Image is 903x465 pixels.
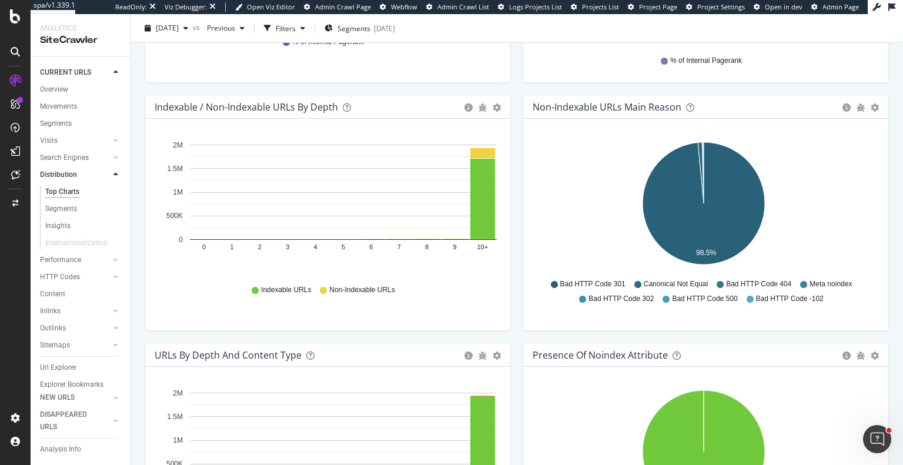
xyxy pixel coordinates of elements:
text: 1M [173,436,183,444]
div: gear [493,352,501,360]
div: Performance [40,254,81,266]
text: 3 [286,244,289,251]
div: gear [871,352,879,360]
span: vs [193,22,202,32]
span: Logs Projects List [509,2,562,11]
div: Visits [40,135,58,147]
text: 1.5M [167,413,183,421]
div: Viz Debugger: [165,2,207,12]
a: Top Charts [45,186,122,198]
span: Canonical Not Equal [644,279,708,289]
div: bug [857,103,865,112]
a: Url Explorer [40,362,122,374]
div: Content [40,288,65,300]
svg: A chart. [533,138,875,274]
text: 2M [173,141,183,149]
span: Project Settings [697,2,745,11]
div: Analysis Info [40,443,81,456]
text: 9 [453,244,456,251]
div: ReadOnly: [115,2,147,12]
text: 8 [425,244,429,251]
span: Non-Indexable URLs [329,285,394,295]
div: circle-info [464,103,473,112]
a: Project Page [628,2,677,12]
text: 6 [369,244,373,251]
span: Bad HTTP Code -102 [756,294,824,304]
button: Previous [202,19,249,38]
button: Segments[DATE] [320,19,400,38]
div: Url Explorer [40,362,76,374]
span: Bad HTTP Code 301 [560,279,626,289]
div: Segments [45,203,77,215]
a: Project Settings [686,2,745,12]
div: Presence of noindex attribute [533,349,668,361]
a: CURRENT URLS [40,66,110,79]
div: Filters [276,23,296,33]
a: Admin Page [811,2,859,12]
div: Internationalization [45,237,108,249]
div: Movements [40,101,77,113]
text: 7 [397,244,401,251]
span: Webflow [391,2,417,11]
a: Webflow [380,2,417,12]
text: 1M [173,188,183,196]
a: Visits [40,135,110,147]
text: 4 [314,244,317,251]
div: Inlinks [40,305,61,317]
a: Content [40,288,122,300]
span: 2025 Sep. 30th [156,23,179,33]
a: Overview [40,83,122,96]
a: Projects List [571,2,619,12]
text: 2 [258,244,262,251]
text: 5 [342,244,345,251]
text: 500K [166,212,183,220]
a: NEW URLS [40,392,110,404]
div: circle-info [842,352,851,360]
iframe: Intercom live chat [863,425,891,453]
div: Insights [45,220,71,232]
a: Inlinks [40,305,110,317]
text: 1.5M [167,165,183,173]
a: Distribution [40,169,110,181]
span: Projects List [582,2,619,11]
a: Open Viz Editor [235,2,295,12]
span: Admin Page [822,2,859,11]
text: 98.5% [696,249,716,257]
span: Bad HTTP Code 404 [726,279,791,289]
span: Meta noindex [810,279,852,289]
div: Top Charts [45,186,79,198]
a: Open in dev [754,2,802,12]
div: DISAPPEARED URLS [40,409,99,433]
div: Distribution [40,169,77,181]
div: Sitemaps [40,339,70,352]
div: Explorer Bookmarks [40,379,103,391]
div: HTTP Codes [40,271,80,283]
text: 2M [173,389,183,397]
div: circle-info [842,103,851,112]
a: Logs Projects List [498,2,562,12]
a: Movements [40,101,122,113]
a: Segments [45,203,122,215]
div: Non-Indexable URLs Main Reason [533,101,681,113]
div: Outlinks [40,322,66,334]
span: Bad HTTP Code 302 [588,294,654,304]
a: Performance [40,254,110,266]
span: Indexable URLs [261,285,311,295]
a: Sitemaps [40,339,110,352]
div: Indexable / Non-Indexable URLs by Depth [155,101,338,113]
div: bug [479,103,487,112]
a: Segments [40,118,122,130]
div: [DATE] [374,23,395,33]
a: Analysis Info [40,443,122,456]
span: Project Page [639,2,677,11]
div: Segments [40,118,72,130]
text: 0 [179,236,183,244]
div: bug [479,352,487,360]
svg: A chart. [155,138,497,274]
span: Open Viz Editor [247,2,295,11]
div: Analytics [40,24,121,34]
span: Admin Crawl Page [315,2,371,11]
div: Overview [40,83,68,96]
